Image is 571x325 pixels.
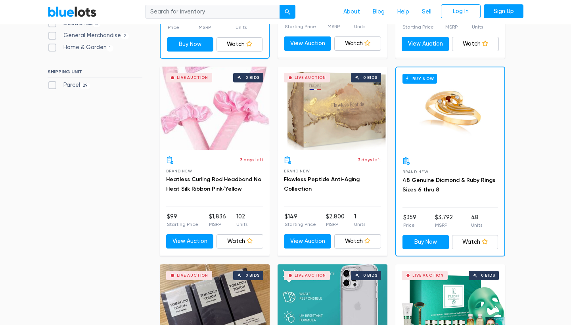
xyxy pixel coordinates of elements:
input: Search for inventory [145,5,280,19]
p: Starting Price [402,23,434,31]
a: Watch [217,234,264,249]
p: MSRP [199,24,217,31]
div: Live Auction [295,273,326,277]
span: 29 [80,83,90,89]
li: $359 [403,213,416,229]
div: 0 bids [363,76,377,80]
a: Sell [416,4,438,19]
li: $1,836 [209,212,226,228]
a: Buy Now [396,67,504,151]
p: MSRP [445,23,461,31]
p: MSRP [328,23,343,30]
h6: Buy Now [402,74,437,84]
a: Watch [334,36,381,51]
p: Units [236,24,247,31]
a: Sign Up [484,4,523,19]
a: Watch [452,37,499,51]
div: Live Auction [177,273,208,277]
a: Watch [452,235,498,249]
div: Live Auction [412,273,444,277]
a: BlueLots [48,6,97,17]
a: View Auction [402,37,449,51]
label: Parcel [48,81,90,90]
a: View Auction [166,234,213,249]
li: $149 [285,212,316,228]
p: Starting Price [285,221,316,228]
li: $3,792 [435,213,453,229]
h6: SHIPPING UNIT [48,69,142,78]
div: 0 bids [245,273,260,277]
span: Brand New [166,169,192,173]
a: Watch [334,234,381,249]
div: 0 bids [363,273,377,277]
p: Units [236,221,247,228]
a: Watch [217,37,263,52]
p: 3 days left [240,156,263,163]
a: About [337,4,366,19]
label: General Merchandise [48,31,129,40]
p: MSRP [326,221,345,228]
li: 1 [354,212,365,228]
p: Units [472,23,483,31]
p: MSRP [209,221,226,228]
p: Units [471,222,482,229]
span: 1 [107,45,113,52]
p: Starting Price [285,23,316,30]
span: Brand New [284,169,310,173]
a: Flawless Peptide Anti-Aging Collection [284,176,360,192]
label: Home & Garden [48,43,113,52]
span: Brand New [402,170,428,174]
li: 102 [236,212,247,228]
div: Live Auction [177,76,208,80]
p: Units [354,221,365,228]
div: 0 bids [481,273,495,277]
li: $2,800 [326,212,345,228]
div: Live Auction [295,76,326,80]
p: Price [168,24,180,31]
a: Buy Now [402,235,449,249]
span: 2 [121,33,129,39]
a: View Auction [284,36,331,51]
a: Log In [441,4,481,19]
p: Price [403,222,416,229]
a: View Auction [284,234,331,249]
a: Live Auction 0 bids [278,67,387,150]
p: Units [354,23,365,30]
a: Buy Now [167,37,213,52]
a: Help [391,4,416,19]
p: Starting Price [167,221,198,228]
a: Live Auction 0 bids [160,67,270,150]
p: MSRP [435,222,453,229]
div: 0 bids [245,76,260,80]
li: 48 [471,213,482,229]
a: 48 Genuine Diamond & Ruby Rings Sizes 6 thru 8 [402,177,495,193]
a: Heatless Curling Rod Headband No Heat Silk Ribbon Pink/Yellow [166,176,261,192]
li: $99 [167,212,198,228]
a: Blog [366,4,391,19]
p: 3 days left [358,156,381,163]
